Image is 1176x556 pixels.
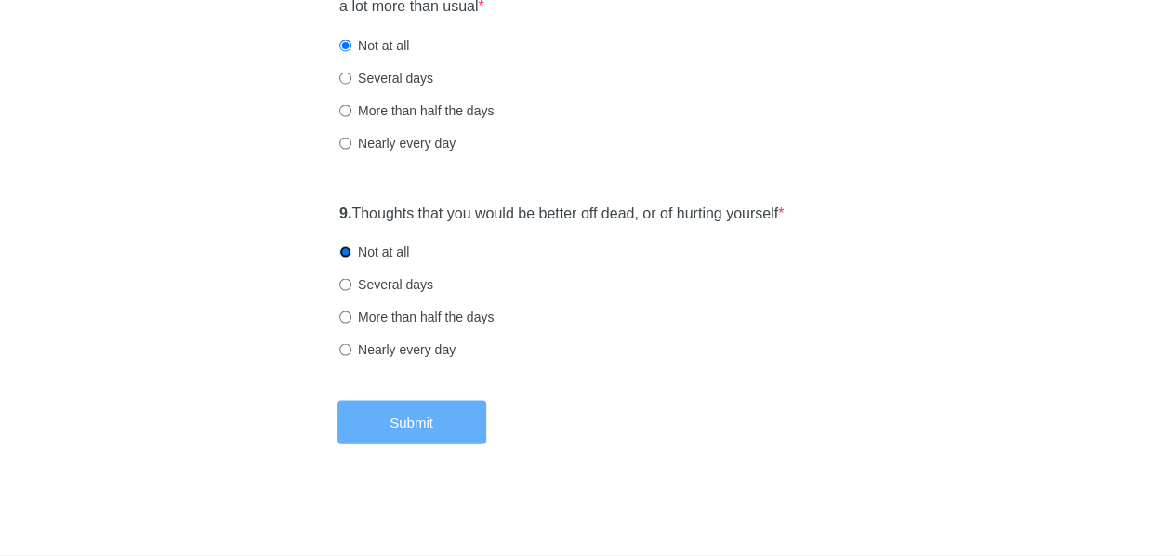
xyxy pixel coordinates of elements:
label: More than half the days [339,308,494,326]
strong: 9. [339,205,351,221]
input: Nearly every day [339,138,351,150]
button: Submit [337,401,486,444]
label: Not at all [339,36,409,55]
input: More than half the days [339,105,351,117]
input: Several days [339,73,351,85]
label: Nearly every day [339,134,456,152]
input: Nearly every day [339,344,351,356]
input: Not at all [339,40,351,52]
input: Not at all [339,246,351,258]
label: Several days [339,69,433,87]
label: Thoughts that you would be better off dead, or of hurting yourself [339,204,784,225]
input: Several days [339,279,351,291]
input: More than half the days [339,311,351,324]
label: Several days [339,275,433,294]
label: More than half the days [339,101,494,120]
label: Nearly every day [339,340,456,359]
label: Not at all [339,243,409,261]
